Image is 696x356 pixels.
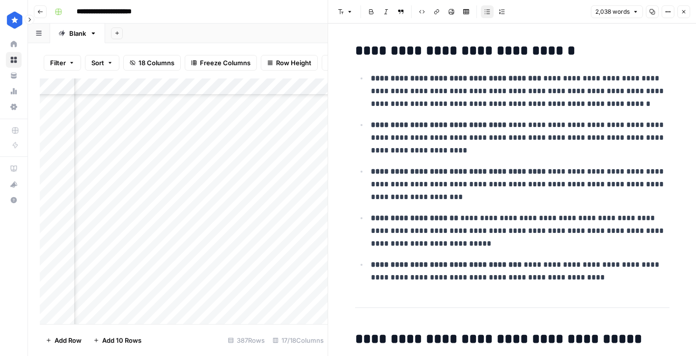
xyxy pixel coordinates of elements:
button: Help + Support [6,192,22,208]
button: What's new? [6,177,22,192]
div: What's new? [6,177,21,192]
a: Your Data [6,68,22,83]
a: Home [6,36,22,52]
img: ConsumerAffairs Logo [6,11,24,29]
button: Add Row [40,332,87,348]
span: Add 10 Rows [102,335,141,345]
span: Filter [50,58,66,68]
a: AirOps Academy [6,161,22,177]
a: Blank [50,24,105,43]
a: Settings [6,99,22,115]
span: 18 Columns [139,58,174,68]
button: Add 10 Rows [87,332,147,348]
span: Freeze Columns [200,58,251,68]
button: Filter [44,55,81,71]
div: Blank [69,28,86,38]
div: 17/18 Columns [269,332,328,348]
button: Freeze Columns [185,55,257,71]
button: Row Height [261,55,318,71]
button: 2,038 words [591,5,643,18]
a: Browse [6,52,22,68]
a: Usage [6,83,22,99]
button: Sort [85,55,119,71]
div: 387 Rows [224,332,269,348]
span: 2,038 words [595,7,630,16]
span: Add Row [55,335,82,345]
button: 18 Columns [123,55,181,71]
button: Workspace: ConsumerAffairs [6,8,22,32]
span: Sort [91,58,104,68]
span: Row Height [276,58,311,68]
